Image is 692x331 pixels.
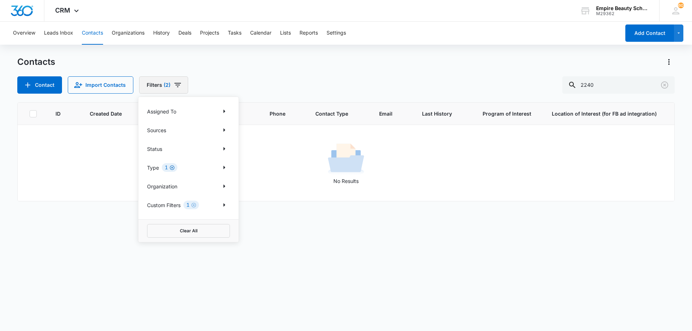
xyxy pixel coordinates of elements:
[191,202,196,207] button: Clear
[153,22,170,45] button: History
[147,224,230,238] button: Clear All
[44,22,73,45] button: Leads Inbox
[379,110,395,117] span: Email
[218,199,230,211] button: Show Custom Filters filters
[147,201,181,209] p: Custom Filters
[218,106,230,117] button: Show Assigned To filters
[169,165,174,170] button: Clear
[228,22,241,45] button: Tasks
[678,3,684,8] span: 60
[562,76,675,94] input: Search Contacts
[55,6,70,14] span: CRM
[200,22,219,45] button: Projects
[218,124,230,136] button: Show Sources filters
[218,180,230,192] button: Show Organization filters
[147,164,159,171] p: Type
[13,22,35,45] button: Overview
[178,22,191,45] button: Deals
[90,110,125,117] span: Created Date
[596,5,649,11] div: account name
[147,145,162,153] p: Status
[422,110,455,117] span: Last History
[327,22,346,45] button: Settings
[56,110,62,117] span: ID
[663,56,675,68] button: Actions
[164,82,170,88] span: (2)
[315,110,351,117] span: Contact Type
[139,76,188,94] button: Filters
[625,24,674,42] button: Add Contact
[328,141,364,177] img: No Results
[678,3,684,8] div: notifications count
[82,22,103,45] button: Contacts
[596,11,649,16] div: account id
[112,22,145,45] button: Organizations
[183,201,199,209] div: 1
[552,110,663,117] span: Location of Interest (for FB ad integration)
[659,79,670,91] button: Clear
[483,110,534,117] span: Program of Interest
[147,108,176,115] p: Assigned To
[147,126,166,134] p: Sources
[280,22,291,45] button: Lists
[147,183,177,190] p: Organization
[270,110,288,117] span: Phone
[250,22,271,45] button: Calendar
[17,76,62,94] button: Add Contact
[18,177,674,185] p: No Results
[162,163,177,172] div: 1
[68,76,133,94] button: Import Contacts
[218,143,230,155] button: Show Status filters
[300,22,318,45] button: Reports
[17,57,55,67] h1: Contacts
[218,162,230,173] button: Show Type filters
